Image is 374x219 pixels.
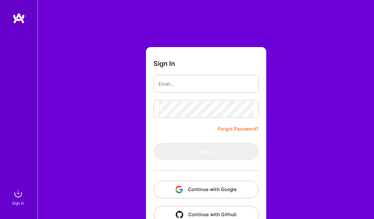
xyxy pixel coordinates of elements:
[153,143,259,160] button: Sign In
[175,186,183,193] img: icon
[158,76,254,92] input: Email...
[153,60,175,67] h3: Sign In
[12,200,24,206] div: Sign In
[13,187,24,206] a: sign inSign In
[13,13,25,24] img: logo
[176,211,183,218] img: icon
[153,181,259,198] button: Continue with Google
[12,187,24,200] img: sign in
[218,125,259,133] a: Forgot Password?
